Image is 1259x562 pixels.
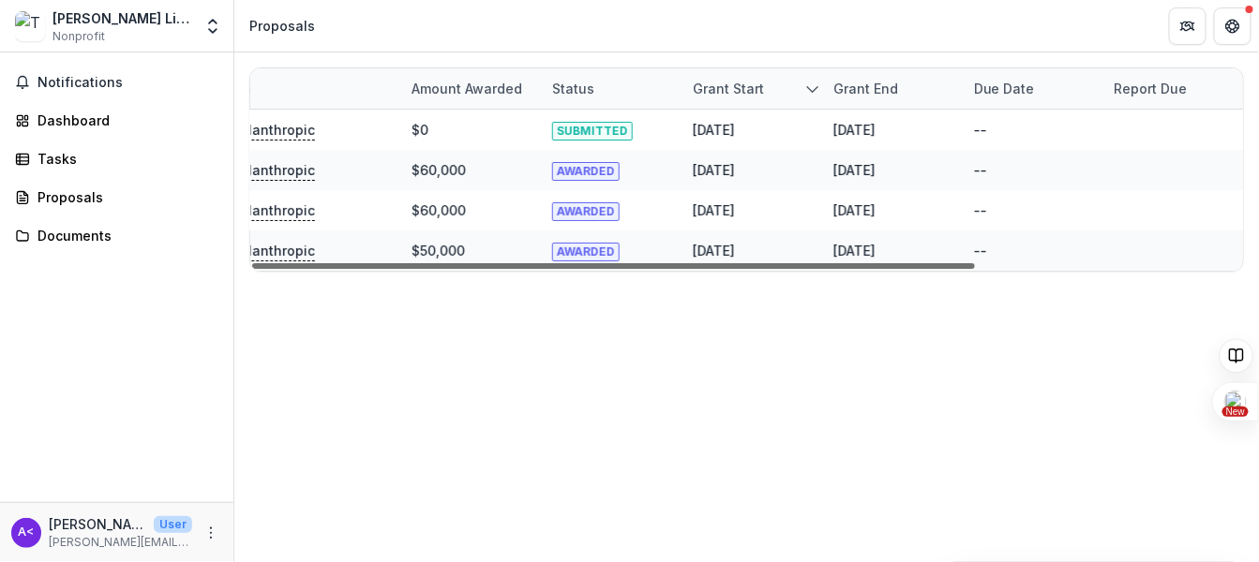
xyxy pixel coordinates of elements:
[19,526,35,539] div: Angie Hays <angie.hays@theresalivingcenter.org>
[52,8,192,28] div: [PERSON_NAME] Living Center
[963,79,1046,98] div: Due Date
[400,68,541,109] div: Amount awarded
[974,241,987,260] div: --
[682,79,775,98] div: Grant start
[552,122,633,140] span: SUBMITTED
[541,68,682,109] div: Status
[37,226,211,245] div: Documents
[52,28,105,45] span: Nonprofit
[166,68,400,109] div: Foundation
[552,202,620,221] span: AWARDED
[412,200,466,220] div: $60,000
[7,67,226,97] button: Notifications
[1169,7,1207,45] button: Partners
[822,79,909,98] div: Grant end
[974,200,987,220] div: --
[15,11,45,41] img: Theresa Living Center
[200,522,222,544] button: More
[412,241,465,260] div: $50,000
[37,187,211,207] div: Proposals
[37,149,211,169] div: Tasks
[805,81,820,96] svg: sorted descending
[1103,79,1199,98] div: Report Due
[693,200,735,220] div: [DATE]
[249,16,315,36] div: Proposals
[822,68,963,109] div: Grant end
[833,241,876,260] div: [DATE]
[833,160,876,180] div: [DATE]
[412,120,428,140] div: $0
[963,68,1103,109] div: Due Date
[37,75,218,91] span: Notifications
[693,120,735,140] div: [DATE]
[693,160,735,180] div: [DATE]
[1214,7,1252,45] button: Get Help
[1103,68,1244,109] div: Report Due
[552,243,620,261] span: AWARDED
[7,220,226,251] a: Documents
[974,160,987,180] div: --
[37,111,211,130] div: Dashboard
[412,160,466,180] div: $60,000
[833,120,876,140] div: [DATE]
[833,200,876,220] div: [DATE]
[682,68,822,109] div: Grant start
[154,516,192,533] p: User
[200,7,226,45] button: Open entity switcher
[49,514,146,534] p: [PERSON_NAME] <[PERSON_NAME][EMAIL_ADDRESS][PERSON_NAME][DOMAIN_NAME]>
[541,79,606,98] div: Status
[242,12,322,39] nav: breadcrumb
[7,143,226,174] a: Tasks
[693,241,735,260] div: [DATE]
[7,105,226,136] a: Dashboard
[7,182,226,213] a: Proposals
[49,534,192,551] p: [PERSON_NAME][EMAIL_ADDRESS][PERSON_NAME][DOMAIN_NAME]
[974,120,987,140] div: --
[552,162,620,181] span: AWARDED
[400,79,533,98] div: Amount awarded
